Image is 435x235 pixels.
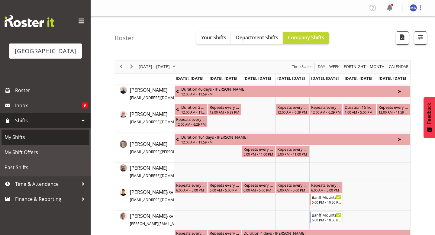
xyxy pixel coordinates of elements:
div: Alex Freeman"s event - Repeats every monday, tuesday, wednesday, thursday, friday - Alex Freeman ... [276,182,309,193]
span: Week [329,63,340,70]
div: Duration 16 hours - [PERSON_NAME] [345,104,375,110]
button: Fortnight [343,63,367,70]
div: Aiddie Carnihan"s event - Duration 16 hours - Aiddie Carnihan Begin From Saturday, May 31, 2025 a... [343,104,376,115]
td: Aiddie Carnihan resource [115,103,174,133]
div: 6:00 PM - 10:30 PM [312,217,341,222]
div: Aaron Smart"s event - Duration 46 days - Aaron Smart Begin From Saturday, May 24, 2025 at 12:00:0... [175,85,410,97]
div: [GEOGRAPHIC_DATA] [15,47,76,56]
span: Company Shifts [288,34,324,41]
td: Amanda Clark resource [115,211,174,229]
button: May 2025 [138,63,178,70]
span: [DATE], [DATE] [345,76,372,81]
h4: Roster [115,34,134,41]
div: previous period [116,60,126,73]
span: [PERSON_NAME] [130,111,214,125]
td: Alec Were resource [115,163,174,181]
div: Repeats every [DATE], [DATE], [DATE], [DATE], [DATE] - [PERSON_NAME] [277,182,308,188]
span: [EMAIL_ADDRESS][DOMAIN_NAME] [130,197,190,202]
div: Aiddie Carnihan"s event - Repeats every sunday - Aiddie Carnihan Begin From Sunday, June 1, 2025 ... [377,104,410,115]
div: Repeats every [DATE], [DATE], [DATE], [DATE] - [PERSON_NAME] [311,104,341,110]
span: calendar [388,63,409,70]
div: Amanda Clark"s event - Banff Mountain Film Festival 2025 Begin From Friday, May 30, 2025 at 6:00:... [310,211,343,223]
div: Repeats every [DATE], [DATE], [DATE], [DATE], [DATE] - [PERSON_NAME] [243,182,274,188]
div: Duration 46 days - [PERSON_NAME] [181,86,398,92]
a: [PERSON_NAME][EMAIL_ADDRESS][DOMAIN_NAME] [130,86,216,101]
div: Alex Freeman"s event - Banff Mountain Film Festival 2025 Begin From Friday, May 30, 2025 at 6:00:... [310,194,343,205]
div: Alex Freeman"s event - Repeats every monday, tuesday, wednesday, thursday, friday - Alex Freeman ... [208,182,241,193]
div: Banff Mountain Film Festival 2025 [312,194,341,200]
span: My Shifts [5,133,86,142]
div: 12:00 AM - 11:59 PM [181,92,398,96]
div: Aiddie Carnihan"s event - Repeats every monday, tuesday, thursday, friday - Aiddie Carnihan Begin... [208,104,241,115]
span: Roster [15,86,88,95]
div: Repeats every [DATE], [DATE], [DATE], [DATE], [DATE] - [PERSON_NAME] [311,182,341,188]
td: Aaron Smart resource [115,85,174,103]
div: Repeats every [DATE], [DATE] - [PERSON_NAME] [277,146,308,152]
button: Feedback - Show survey [424,97,435,138]
span: Feedback [427,103,432,124]
button: Filter Shifts [414,31,427,45]
span: [EMAIL_ADDRESS][DOMAIN_NAME] [130,95,190,100]
div: 12:00 AM - 11:59 PM [181,140,398,144]
div: next period [126,60,137,73]
div: Aiddie Carnihan"s event - Repeats every monday, tuesday, thursday, friday - Aiddie Carnihan Begin... [175,116,208,127]
span: Shifts [15,116,79,125]
a: My Shift Offers [2,145,89,160]
div: Repeats every [DATE], [DATE] - [PERSON_NAME] [243,146,274,152]
span: [PERSON_NAME] [130,165,212,179]
span: [DATE], [DATE] [379,76,406,81]
button: Timeline Month [369,63,386,70]
div: 6:00 AM - 5:00 PM [277,188,308,192]
button: Next [127,63,136,70]
div: Aiddie Carnihan"s event - Repeats every monday, tuesday, thursday, friday - Aiddie Carnihan Begin... [276,104,309,115]
div: Alex Freeman"s event - Repeats every monday, tuesday, wednesday, thursday, friday - Alex Freeman ... [175,182,208,193]
span: [DATE], [DATE] [243,76,271,81]
span: Time & Attendance [15,179,79,188]
button: Your Shifts [196,32,231,44]
img: max-allan11499.jpg [410,4,417,11]
div: Aiddie Carnihan"s event - Repeats every monday, tuesday, thursday, friday - Aiddie Carnihan Begin... [310,104,343,115]
span: ( ) [167,214,181,219]
span: ( ) [167,190,181,195]
span: Department Shifts [236,34,278,41]
img: Rosterit website logo [5,15,54,27]
button: Previous [117,63,125,70]
div: Repeats every [DATE], [DATE], [DATE], [DATE] - [PERSON_NAME] [176,116,206,122]
div: Repeats every [DATE], [DATE], [DATE], [DATE], [DATE] - [PERSON_NAME] [210,182,240,188]
button: Timeline Week [328,63,341,70]
button: Time Scale [291,63,312,70]
div: 5:00 PM - 11:00 PM [243,152,274,156]
span: Finance & Reporting [15,195,79,204]
span: RH 4.5 [169,214,179,219]
div: Alex Freeman"s event - Repeats every monday, tuesday, wednesday, thursday, friday - Alex Freeman ... [310,182,343,193]
div: Banff Mountain Film Festival 2025 [312,212,341,218]
div: 6:00 PM - 10:30 PM [312,200,341,204]
div: 12:00 AM - 6:29 PM [176,122,206,127]
td: Alex Freeman resource [115,181,174,211]
a: [PERSON_NAME](RH 4.5)[EMAIL_ADDRESS][DOMAIN_NAME] [130,188,214,203]
div: Repeats every [DATE] - [PERSON_NAME] [379,104,409,110]
button: Company Shifts [283,32,329,44]
span: 9 [82,102,88,108]
span: [PERSON_NAME] [130,141,240,155]
div: 6:00 AM - 5:00 PM [210,188,240,192]
span: Time Scale [291,63,311,70]
div: 12:00 AM - 11:59 PM [181,110,206,114]
div: Repeats every [DATE], [DATE], [DATE], [DATE], [DATE] - [PERSON_NAME] [176,182,206,188]
span: Day [317,63,326,70]
div: May 26 - Jun 01, 2025 [137,60,179,73]
div: 6:00 AM - 5:00 PM [176,188,206,192]
button: Download a PDF of the roster according to the set date range. [396,31,409,45]
div: Duration 2 days - [PERSON_NAME] [181,104,206,110]
a: My Shifts [2,130,89,145]
span: [PERSON_NAME] [130,87,216,101]
span: [PERSON_NAME] [130,189,214,203]
a: [PERSON_NAME](RH 4.5)[PERSON_NAME][EMAIL_ADDRESS][PERSON_NAME][PERSON_NAME][DOMAIN_NAME] [130,212,299,227]
span: [DATE], [DATE] [311,76,339,81]
td: Ailie Rundle resource [115,133,174,163]
span: [DATE] - [DATE] [138,63,170,70]
div: Repeats every [DATE], [DATE], [DATE], [DATE] - [PERSON_NAME] [210,104,240,110]
span: Past Shifts [5,163,86,172]
a: [PERSON_NAME][EMAIL_ADDRESS][DOMAIN_NAME] [130,164,212,179]
span: [DATE], [DATE] [277,76,305,81]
